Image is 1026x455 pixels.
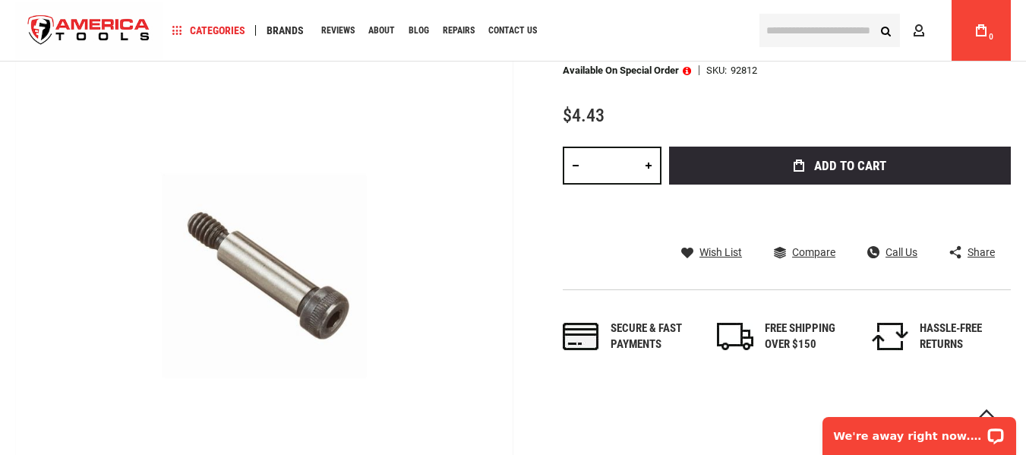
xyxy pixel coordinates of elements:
span: Reviews [321,26,355,35]
img: payments [563,323,599,350]
img: returns [872,323,908,350]
span: Share [968,247,995,258]
button: Add to Cart [669,147,1011,185]
button: Search [871,16,900,45]
a: Categories [166,21,252,41]
span: Blog [409,26,429,35]
a: Call Us [867,245,917,259]
div: HASSLE-FREE RETURNS [920,321,1011,353]
strong: SKU [706,65,731,75]
span: About [368,26,395,35]
iframe: Secure express checkout frame [666,189,1014,264]
div: Secure & fast payments [611,321,702,353]
span: Categories [172,25,245,36]
p: Available on Special Order [563,65,691,76]
span: Call Us [886,247,917,258]
div: 92812 [731,65,757,75]
span: Brands [267,25,304,36]
a: Blog [402,21,436,41]
span: $4.43 [563,105,605,126]
a: Contact Us [481,21,544,41]
img: America Tools [15,2,163,59]
a: About [361,21,402,41]
a: Reviews [314,21,361,41]
img: shipping [717,323,753,350]
span: Compare [792,247,835,258]
span: Wish List [699,247,742,258]
a: store logo [15,2,163,59]
a: Repairs [436,21,481,41]
span: 0 [989,33,993,41]
iframe: LiveChat chat widget [813,407,1026,455]
span: Contact Us [488,26,537,35]
span: Repairs [443,26,475,35]
a: Compare [774,245,835,259]
a: Brands [260,21,311,41]
div: FREE SHIPPING OVER $150 [765,321,856,353]
span: Add to Cart [814,160,886,172]
a: Wish List [681,245,742,259]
